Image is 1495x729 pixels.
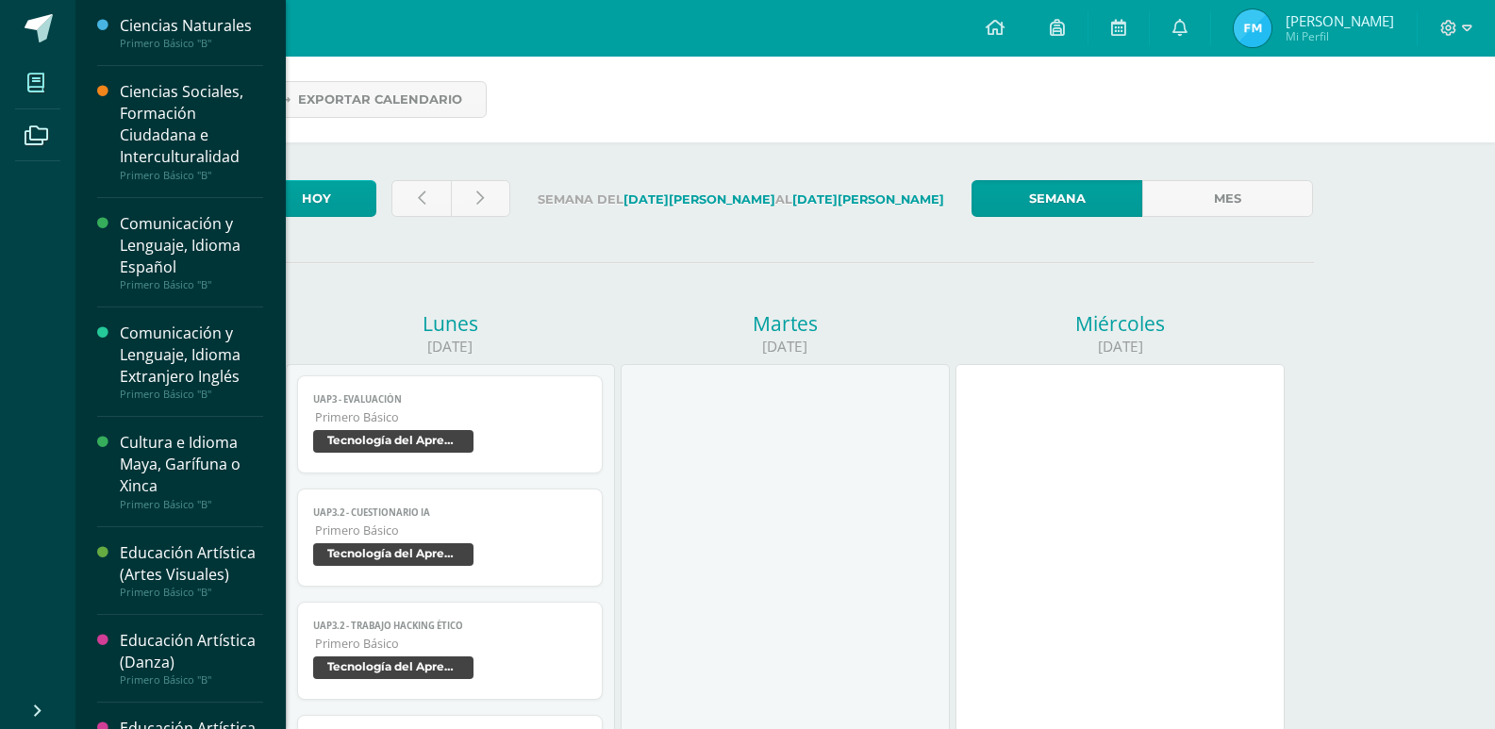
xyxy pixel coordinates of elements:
a: Comunicación y Lenguaje, Idioma Extranjero InglésPrimero Básico "B" [120,323,263,401]
span: Tecnología del Aprendizaje y la Comunicación [313,656,473,679]
div: [DATE] [286,337,615,356]
div: Educación Artística (Artes Visuales) [120,542,263,586]
a: Cultura e Idioma Maya, Garífuna o XincaPrimero Básico "B" [120,432,263,510]
span: Primero Básico [315,522,588,538]
div: Primero Básico "B" [120,278,263,291]
a: Semana [972,180,1142,217]
a: Mes [1142,180,1313,217]
span: Mi Perfil [1286,28,1394,44]
div: Miércoles [955,310,1285,337]
a: UAP3.2 - Trabajo Hacking éticoPrimero BásicoTecnología del Aprendizaje y la Comunicación [297,602,604,700]
div: [DATE] [955,337,1285,356]
a: Exportar calendario [248,81,487,118]
div: Comunicación y Lenguaje, Idioma Extranjero Inglés [120,323,263,388]
span: [PERSON_NAME] [1286,11,1394,30]
div: Primero Básico "B" [120,37,263,50]
span: UAP3.2 - Cuestionario IA [313,506,588,519]
a: UAP3.2 - Cuestionario IAPrimero BásicoTecnología del Aprendizaje y la Comunicación [297,489,604,587]
span: Tecnología del Aprendizaje y la Comunicación [313,543,473,566]
a: Hoy [257,180,376,217]
a: Educación Artística (Artes Visuales)Primero Básico "B" [120,542,263,599]
div: Primero Básico "B" [120,586,263,599]
a: UAP3 - EvaluaciónPrimero BásicoTecnología del Aprendizaje y la Comunicación [297,375,604,473]
strong: [DATE][PERSON_NAME] [623,192,775,207]
label: Semana del al [525,180,956,219]
span: UAP3.2 - Trabajo Hacking ético [313,620,588,632]
div: Primero Básico "B" [120,673,263,687]
span: UAP3 - Evaluación [313,393,588,406]
div: Primero Básico "B" [120,498,263,511]
div: Ciencias Sociales, Formación Ciudadana e Interculturalidad [120,81,263,168]
strong: [DATE][PERSON_NAME] [792,192,944,207]
span: Primero Básico [315,409,588,425]
div: Ciencias Naturales [120,15,263,37]
div: [DATE] [621,337,950,356]
span: Primero Básico [315,636,588,652]
div: Primero Básico "B" [120,388,263,401]
div: Primero Básico "B" [120,169,263,182]
a: Educación Artística (Danza)Primero Básico "B" [120,630,263,687]
div: Martes [621,310,950,337]
div: Lunes [286,310,615,337]
a: Ciencias Sociales, Formación Ciudadana e InterculturalidadPrimero Básico "B" [120,81,263,181]
a: Comunicación y Lenguaje, Idioma EspañolPrimero Básico "B" [120,213,263,291]
div: Cultura e Idioma Maya, Garífuna o Xinca [120,432,263,497]
span: Exportar calendario [298,82,462,117]
div: Educación Artística (Danza) [120,630,263,673]
div: Comunicación y Lenguaje, Idioma Español [120,213,263,278]
span: Tecnología del Aprendizaje y la Comunicación [313,430,473,453]
img: b2edd4e4ec8e3cea5cf8038343ed2299.png [1234,9,1271,47]
a: Ciencias NaturalesPrimero Básico "B" [120,15,263,50]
